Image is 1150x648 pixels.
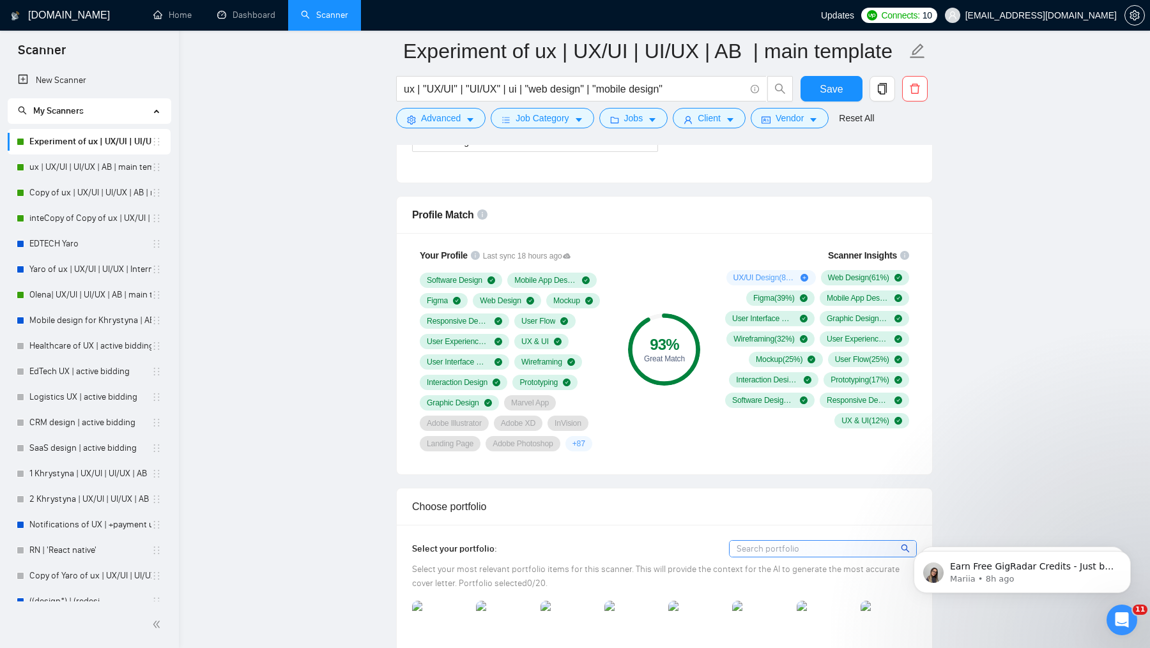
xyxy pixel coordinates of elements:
a: Healthcare of UX | active bidding [29,333,151,359]
span: Figma ( 39 %) [753,293,795,303]
button: Save [801,76,862,102]
span: info-circle [471,251,480,260]
span: User Flow ( 25 %) [835,354,889,365]
span: Interaction Design ( 22 %) [736,375,799,385]
span: caret-down [809,115,818,124]
span: Software Design ( 14 %) [732,395,795,405]
a: New Scanner [18,68,160,93]
span: check-circle [554,338,562,345]
span: holder [151,315,162,326]
img: portfolio thumbnail image [732,601,788,645]
a: dashboardDashboard [217,10,275,20]
span: holder [151,239,162,249]
span: user [948,11,957,20]
li: Logistics UX | active bidding [8,384,171,410]
span: holder [151,494,162,504]
a: inteCopy of Copy of ux | UX/UI | UI/UX | AB | main template [29,206,151,231]
span: info-circle [477,209,487,220]
button: folderJobscaret-down [599,108,668,128]
li: ux | UX/UI | UI/UX | AB | main template [8,154,171,180]
span: setting [407,115,416,124]
span: Mobile App Design ( 37 %) [827,293,889,303]
button: barsJob Categorycaret-down [491,108,594,128]
button: setting [1124,5,1145,26]
span: holder [151,290,162,300]
span: Save [820,81,843,97]
span: check-circle [800,294,808,302]
li: 2 Khrystyna | UX/UI | UI/UX | AB [8,486,171,512]
button: search [767,76,793,102]
span: check-circle [800,335,808,343]
li: inteCopy of Copy of ux | UX/UI | UI/UX | AB | main template [8,206,171,231]
div: Great Match [628,355,700,363]
div: 93 % [628,337,700,352]
span: check-circle [487,276,495,284]
span: check-circle [453,297,461,305]
span: Web Design ( 61 %) [828,273,889,283]
span: Job Category [516,111,569,125]
li: CRM design | active bidding [8,410,171,435]
iframe: Intercom live chat [1107,605,1137,635]
a: ((design*) | (redesi [29,589,151,614]
li: ((design*) | (redesi [8,589,171,614]
img: portfolio thumbnail image [604,601,661,645]
a: homeHome [153,10,192,20]
span: Landing Page [427,439,473,449]
a: Notifications of UX | +payment unverified | AN [29,512,151,538]
span: 11 [1133,605,1147,615]
li: Healthcare of UX | active bidding [8,333,171,359]
input: Search Freelance Jobs... [404,81,745,97]
span: Client [698,111,721,125]
span: Adobe Photoshop [493,439,553,449]
span: idcard [762,115,770,124]
span: copy [870,83,894,94]
span: Figma [427,296,448,306]
img: portfolio thumbnail image [476,601,532,645]
span: check-circle [494,338,502,345]
span: check-circle [484,399,492,407]
span: check-circle [808,356,815,363]
span: + 87 [572,439,585,449]
a: 2 Khrystyna | UX/UI | UI/UX | AB [29,486,151,512]
span: UX/UI Design [420,137,474,147]
span: User Experience Design ( 28 %) [827,334,889,344]
li: Copy of Yaro of ux | UX/UI | UI/UX | Intermediate [8,563,171,589]
span: holder [151,137,162,147]
span: UX/UI Design ( 88 %) [733,273,796,283]
span: holder [151,596,162,607]
span: Wireframing [521,357,562,367]
span: holder [151,162,162,172]
span: Your Profile [420,250,468,260]
li: Experiment of ux | UX/UI | UI/UX | AB | main template [8,129,171,154]
a: SaaS design | active bidding [29,435,151,461]
span: Software Design [427,275,482,285]
img: upwork-logo.png [867,10,877,20]
span: check-circle [494,358,502,366]
span: User Experience Design [427,336,489,347]
span: Advanced [421,111,461,125]
span: holder [151,392,162,402]
li: Mobile design for Khrystyna | AB [8,308,171,333]
span: check-circle [894,335,902,343]
li: RN | 'React native' [8,538,171,563]
span: caret-down [466,115,475,124]
span: check-circle [493,379,500,386]
span: holder [151,341,162,351]
span: holder [151,264,162,275]
button: copy [870,76,895,102]
li: EDTECH Yaro [8,231,171,257]
span: Adobe Illustrator [427,418,482,428]
button: settingAdvancedcaret-down [396,108,486,128]
span: Mobile App Design [514,275,577,285]
a: Yaro of ux | UX/UI | UI/UX | Intermediate [29,257,151,282]
span: folder [610,115,619,124]
span: holder [151,571,162,581]
li: Copy of ux | UX/UI | UI/UX | AB | main template [8,180,171,206]
span: Profile Match [412,209,474,220]
span: info-circle [751,85,759,93]
a: Logistics UX | active bidding [29,384,151,410]
span: search [18,106,27,115]
span: 10 [923,8,932,22]
span: My Scanners [18,105,84,116]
